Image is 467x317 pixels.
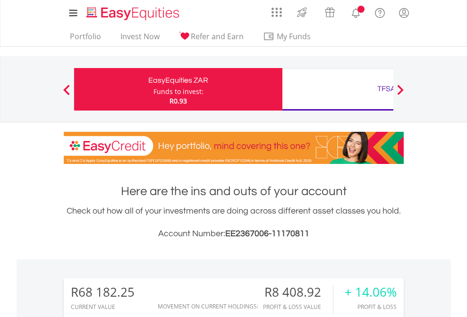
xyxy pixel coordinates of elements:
div: R68 182.25 [71,285,135,299]
div: Check out how all of your investments are doing across different asset classes you hold. [64,205,404,240]
div: CURRENT VALUE [71,304,135,310]
img: EasyCredit Promotion Banner [64,132,404,164]
a: Invest Now [117,32,163,46]
div: Profit & Loss [345,304,397,310]
div: + 14.06% [345,285,397,299]
img: EasyEquities_Logo.png [85,6,183,21]
button: Previous [57,89,76,99]
img: vouchers-v2.svg [322,5,338,20]
a: AppsGrid [265,2,288,17]
h3: Account Number: [64,227,404,240]
span: R0.93 [170,96,187,105]
a: Portfolio [66,32,105,46]
div: Profit & Loss Value [263,304,333,310]
a: FAQ's and Support [368,2,392,21]
div: Movement on Current Holdings: [158,303,258,309]
a: Notifications [344,2,368,21]
div: R8 408.92 [263,285,333,299]
span: Refer and Earn [191,31,244,42]
a: My Profile [392,2,416,23]
button: Next [391,89,410,99]
h1: Here are the ins and outs of your account [64,183,404,200]
div: Funds to invest: [153,87,204,96]
img: grid-menu-icon.svg [272,7,282,17]
img: thrive-v2.svg [294,5,310,20]
a: Home page [83,2,183,21]
div: EasyEquities ZAR [80,74,277,87]
span: My Funds [263,30,325,43]
a: Vouchers [316,2,344,20]
span: EE2367006-11170811 [225,229,309,238]
a: Refer and Earn [175,32,247,46]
